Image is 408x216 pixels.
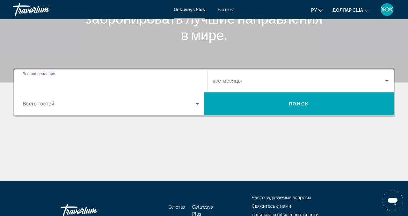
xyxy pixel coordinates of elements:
[289,101,309,106] span: Поиск
[23,72,55,76] span: Все направления
[14,69,394,115] div: Виджет поиска
[252,195,311,200] a: Часто задаваемые вопросы
[204,92,394,115] button: Поиск
[174,7,205,12] a: Getaways Plus
[381,6,393,13] font: ЖЖ
[382,191,403,211] iframe: Schaltfläche zum Öffnen des Messaging-Fensters
[332,8,363,13] font: доллар США
[332,5,369,15] button: Изменить валюту
[13,1,76,18] a: Травориум
[379,3,395,16] button: Меню пользователя
[218,7,235,12] a: Бегства
[168,205,185,210] a: Бегства
[252,204,291,209] a: Свяжитесь с нами
[213,78,242,83] span: все месяцы
[23,77,199,85] input: Выберите пункт назначения
[311,5,323,15] button: Изменить язык
[311,8,317,13] font: ру
[23,101,55,106] span: Всего гостей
